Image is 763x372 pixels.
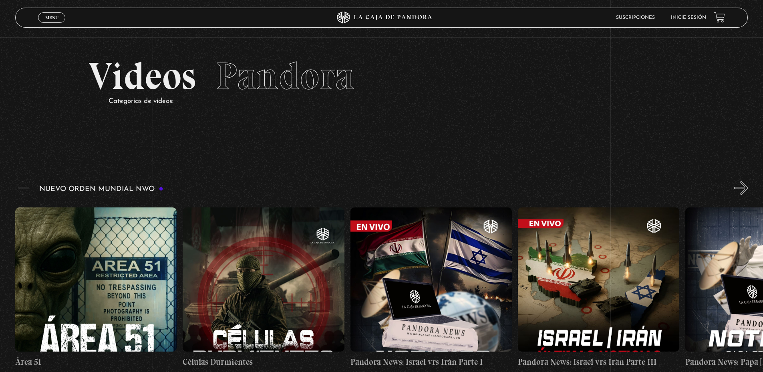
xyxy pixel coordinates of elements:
h4: Pandora News: Israel vrs Irán Parte III [518,356,679,368]
h2: Videos [89,57,674,95]
h4: Pandora News: Israel vrs Irán Parte I [350,356,512,368]
span: Menu [45,15,58,20]
h4: Área 51 [15,356,177,368]
span: Cerrar [42,22,61,27]
h4: Células Durmientes [183,356,344,368]
button: Previous [15,181,29,195]
a: View your shopping cart [714,12,725,23]
span: Pandora [216,53,354,99]
a: Inicie sesión [671,15,706,20]
h3: Nuevo Orden Mundial NWO [39,185,163,193]
button: Next [734,181,748,195]
a: Suscripciones [616,15,655,20]
p: Categorías de videos: [109,95,674,108]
